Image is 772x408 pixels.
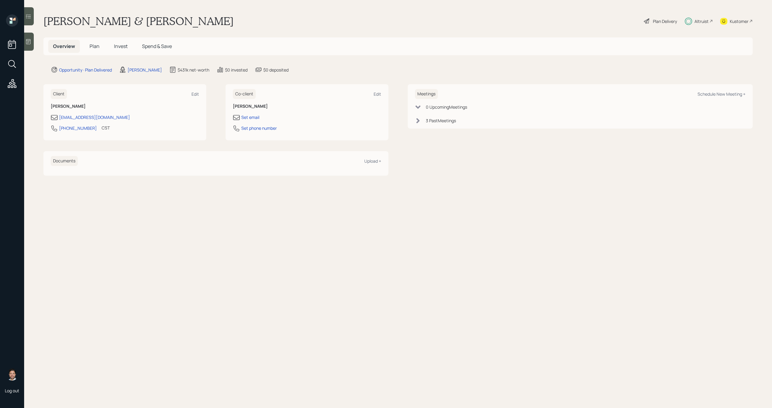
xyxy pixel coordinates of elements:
[59,114,130,120] div: [EMAIL_ADDRESS][DOMAIN_NAME]
[374,91,381,97] div: Edit
[43,14,234,28] h1: [PERSON_NAME] & [PERSON_NAME]
[233,89,256,99] h6: Co-client
[233,104,381,109] h6: [PERSON_NAME]
[263,67,289,73] div: $0 deposited
[5,388,19,394] div: Log out
[128,67,162,73] div: [PERSON_NAME]
[225,67,248,73] div: $0 invested
[364,158,381,164] div: Upload +
[178,67,209,73] div: $431k net-worth
[698,91,745,97] div: Schedule New Meeting +
[191,91,199,97] div: Edit
[51,89,67,99] h6: Client
[51,156,78,166] h6: Documents
[241,114,259,120] div: Set email
[415,89,438,99] h6: Meetings
[114,43,128,49] span: Invest
[694,18,709,24] div: Altruist
[426,104,467,110] div: 0 Upcoming Meeting s
[90,43,100,49] span: Plan
[142,43,172,49] span: Spend & Save
[53,43,75,49] span: Overview
[51,104,199,109] h6: [PERSON_NAME]
[59,67,112,73] div: Opportunity · Plan Delivered
[730,18,748,24] div: Kustomer
[102,125,110,131] div: CST
[6,368,18,381] img: michael-russo-headshot.png
[653,18,677,24] div: Plan Delivery
[241,125,277,131] div: Set phone number
[426,117,456,124] div: 3 Past Meeting s
[59,125,97,131] div: [PHONE_NUMBER]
